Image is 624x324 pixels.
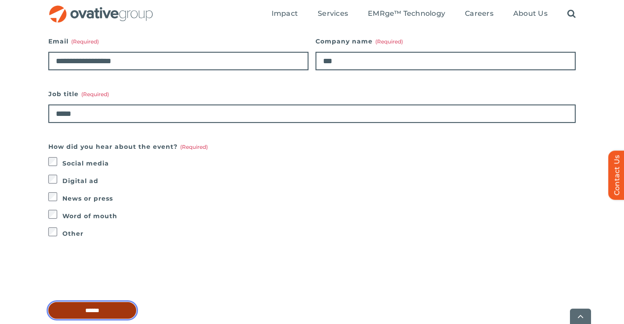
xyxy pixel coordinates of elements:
[62,157,576,169] label: Social media
[465,9,493,18] span: Careers
[62,175,576,187] label: Digital ad
[71,38,99,45] span: (Required)
[567,9,576,19] a: Search
[48,4,154,13] a: OG_Full_horizontal_RGB
[62,227,576,240] label: Other
[513,9,548,19] a: About Us
[318,9,348,18] span: Services
[368,9,445,19] a: EMRge™ Technology
[318,9,348,19] a: Services
[272,9,298,19] a: Impact
[81,91,109,97] span: (Required)
[180,144,208,150] span: (Required)
[375,38,403,45] span: (Required)
[48,257,182,292] iframe: reCAPTCHA
[513,9,548,18] span: About Us
[272,9,298,18] span: Impact
[62,210,576,222] label: Word of mouth
[465,9,493,19] a: Careers
[48,140,208,153] legend: How did you hear about the event?
[48,35,308,47] label: Email
[62,192,576,205] label: News or press
[368,9,445,18] span: EMRge™ Technology
[316,35,576,47] label: Company name
[48,88,576,100] label: Job title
